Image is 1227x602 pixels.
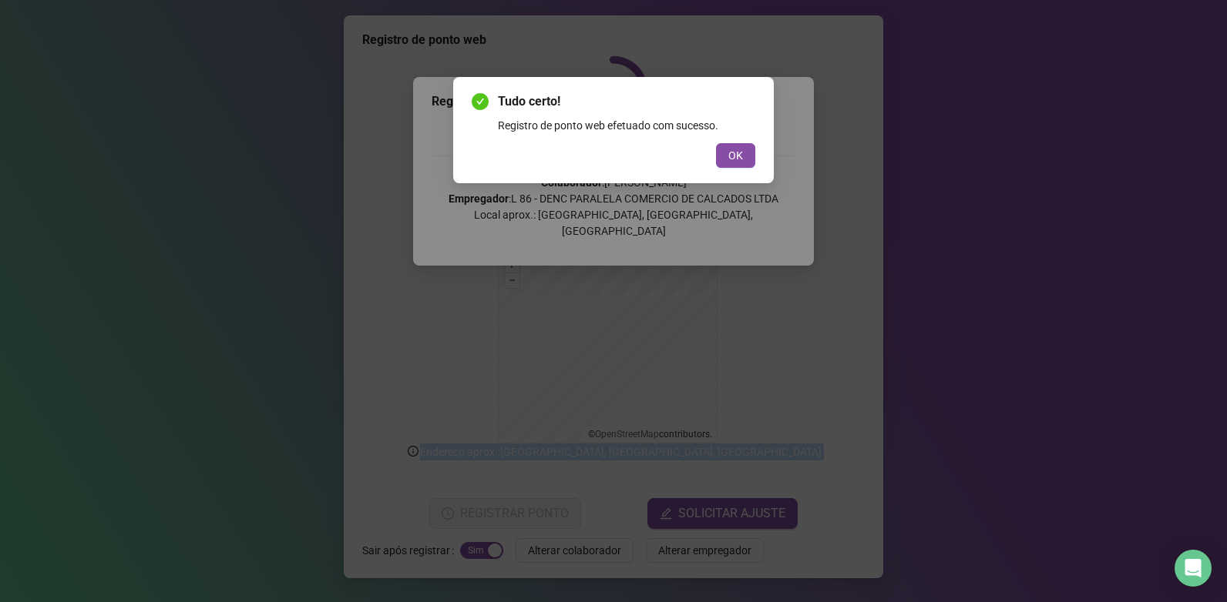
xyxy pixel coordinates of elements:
span: OK [728,147,743,164]
span: check-circle [472,93,489,110]
span: Tudo certo! [498,92,755,111]
div: Open Intercom Messenger [1175,550,1212,587]
button: OK [716,143,755,168]
div: Registro de ponto web efetuado com sucesso. [498,117,755,134]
